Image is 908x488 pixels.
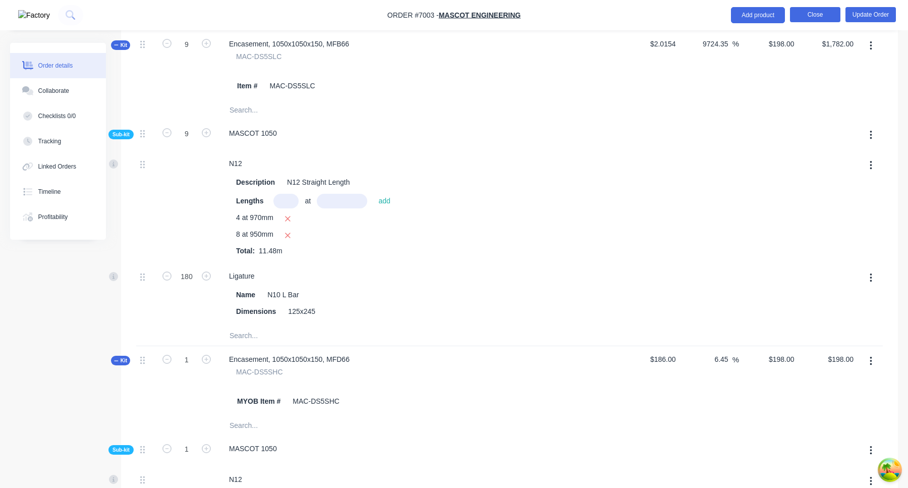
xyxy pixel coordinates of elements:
[38,86,69,95] div: Collaborate
[289,394,344,409] div: MAC-DS5SHC
[229,100,431,120] input: Search...
[283,175,354,190] div: N12 Straight Length
[10,179,106,204] button: Timeline
[221,37,357,51] div: Encasement, 1050x1050x150, MFB66
[112,446,130,454] span: Sub-kit
[10,204,106,230] button: Profitability
[221,126,285,141] div: MASCOT 1050
[18,10,50,21] img: Factory
[112,131,130,138] span: Sub-kit
[10,78,106,103] button: Collaborate
[305,196,311,206] span: at
[108,130,134,139] div: Sub-kit
[38,137,62,146] div: Tracking
[233,394,285,409] div: MYOB Item #
[255,247,287,255] span: 11.48m
[114,357,127,364] span: Kit
[114,41,127,49] span: Kit
[439,11,521,19] a: Mascot Engineering
[38,187,61,196] div: Timeline
[38,61,73,70] div: Order details
[10,154,106,179] button: Linked Orders
[233,79,261,93] div: Item #
[284,304,319,319] div: 125x245
[232,288,259,302] div: Name
[236,51,281,62] span: MAC-DS5SLC
[221,442,285,456] div: MASCOT 1050
[625,39,676,49] span: $2.0154
[38,112,76,121] div: Checklists 0/0
[265,79,319,93] div: MAC-DS5SLC
[732,38,739,50] span: %
[373,194,395,208] button: add
[790,7,840,22] button: Close
[221,156,250,171] div: N12
[111,40,130,50] div: Kit
[880,460,900,480] button: Open Tanstack query devtools
[232,304,280,319] div: Dimensions
[10,129,106,154] button: Tracking
[732,354,739,366] span: %
[387,11,439,19] span: Order #7003 -
[236,212,273,225] span: 4 at 970mm
[108,445,134,455] div: Sub-kit
[731,7,785,23] button: Add product
[232,175,279,190] div: Description
[236,229,273,242] span: 8 at 950mm
[10,103,106,129] button: Checklists 0/0
[263,288,303,302] div: N10 L Bar
[38,162,76,171] div: Linked Orders
[10,53,106,78] button: Order details
[236,196,263,206] span: Lengths
[625,354,676,365] span: $186.00
[236,247,255,255] span: Total:
[221,352,358,367] div: Encasement, 1050x1050x150, MFD66
[845,7,896,22] button: Update Order
[236,367,283,377] span: MAC-DS5SHC
[229,415,431,436] input: Search...
[38,212,68,222] div: Profitability
[229,326,431,346] input: Search...
[221,269,263,284] div: Ligature
[111,356,130,365] div: Kit
[221,472,250,487] div: N12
